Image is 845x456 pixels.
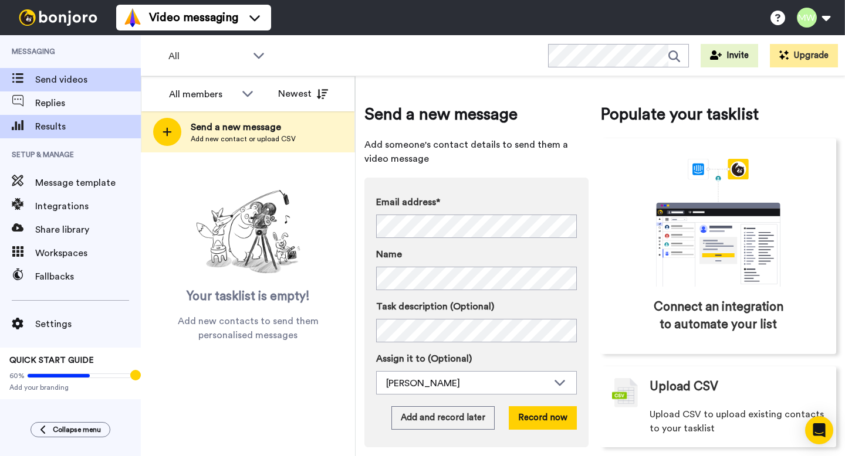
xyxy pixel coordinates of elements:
span: Share library [35,223,141,237]
span: QUICK START GUIDE [9,356,94,365]
img: vm-color.svg [123,8,142,27]
span: Your tasklist is empty! [187,288,310,305]
button: Add and record later [391,406,495,430]
label: Assign it to (Optional) [376,352,577,366]
span: Populate your tasklist [600,103,836,126]
div: Open Intercom Messenger [805,416,833,444]
img: bj-logo-header-white.svg [14,9,102,26]
div: animation [630,159,806,287]
button: Invite [701,44,758,67]
span: Upload CSV to upload existing contacts to your tasklist [650,407,824,435]
div: Tooltip anchor [130,370,141,380]
span: Upload CSV [650,378,718,396]
span: Settings [35,317,141,331]
div: All members [169,87,236,101]
span: Replies [35,96,141,110]
span: Connect an integration to automate your list [650,298,786,334]
span: Name [376,247,402,261]
span: Add new contacts to send them personalised messages [158,314,337,342]
label: Task description (Optional) [376,300,577,314]
span: Collapse menu [53,425,101,434]
span: Add someone's contact details to send them a video message [364,138,589,166]
span: Fallbacks [35,270,141,284]
div: [PERSON_NAME] [386,376,548,390]
span: Integrations [35,199,141,213]
button: Upgrade [770,44,838,67]
span: 60% [9,371,25,380]
img: ready-set-action.png [190,185,307,279]
span: Add your branding [9,383,131,392]
span: Results [35,120,141,134]
span: Add new contact or upload CSV [191,134,296,144]
button: Record now [509,406,577,430]
span: Send a new message [364,103,589,126]
span: Workspaces [35,246,141,260]
img: csv-grey.png [612,378,638,407]
span: Send a new message [191,120,296,134]
span: All [168,49,247,63]
span: Message template [35,176,141,190]
label: Email address* [376,195,577,209]
span: Video messaging [149,9,238,26]
button: Newest [269,82,337,106]
button: Collapse menu [31,422,110,437]
span: Send videos [35,73,141,87]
